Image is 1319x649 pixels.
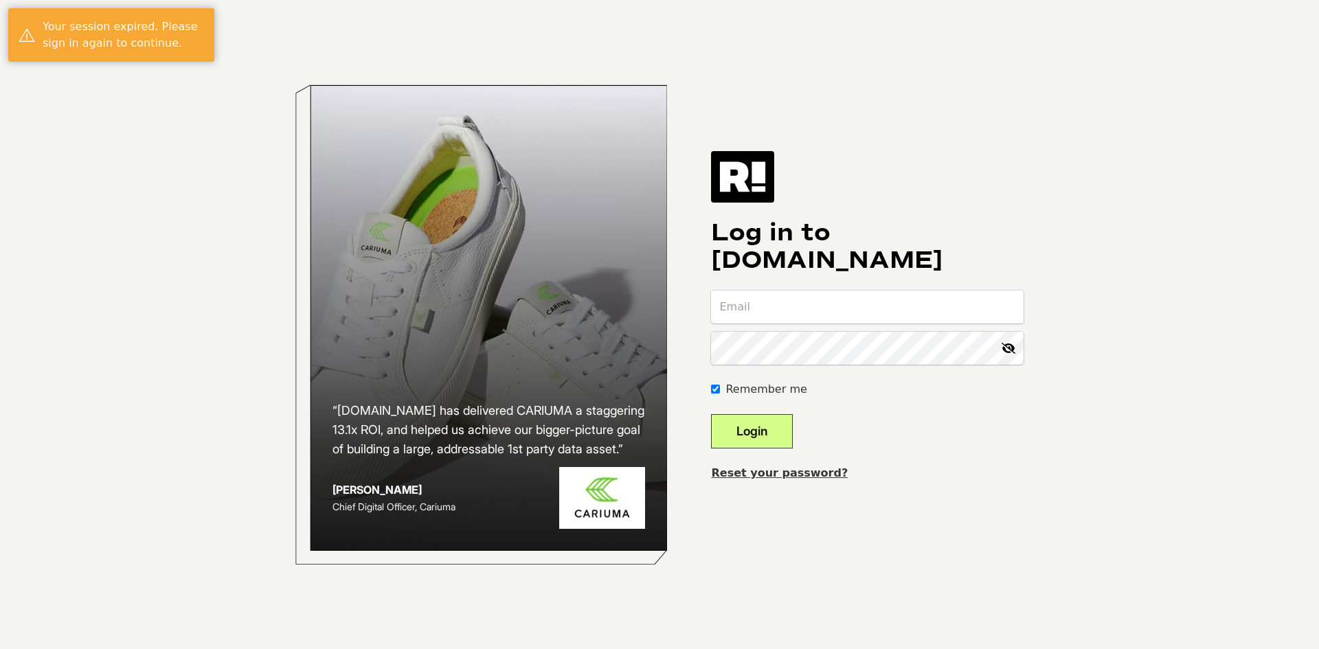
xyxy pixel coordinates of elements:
h2: “[DOMAIN_NAME] has delivered CARIUMA a staggering 13.1x ROI, and helped us achieve our bigger-pic... [332,401,646,459]
img: Cariuma [559,467,645,530]
img: Retention.com [711,151,774,202]
span: Chief Digital Officer, Cariuma [332,501,455,512]
div: Your session expired. Please sign in again to continue. [43,19,204,52]
label: Remember me [725,381,807,398]
input: Email [711,291,1024,323]
a: Reset your password? [711,466,848,479]
h1: Log in to [DOMAIN_NAME] [711,219,1024,274]
button: Login [711,414,793,448]
strong: [PERSON_NAME] [332,483,422,497]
